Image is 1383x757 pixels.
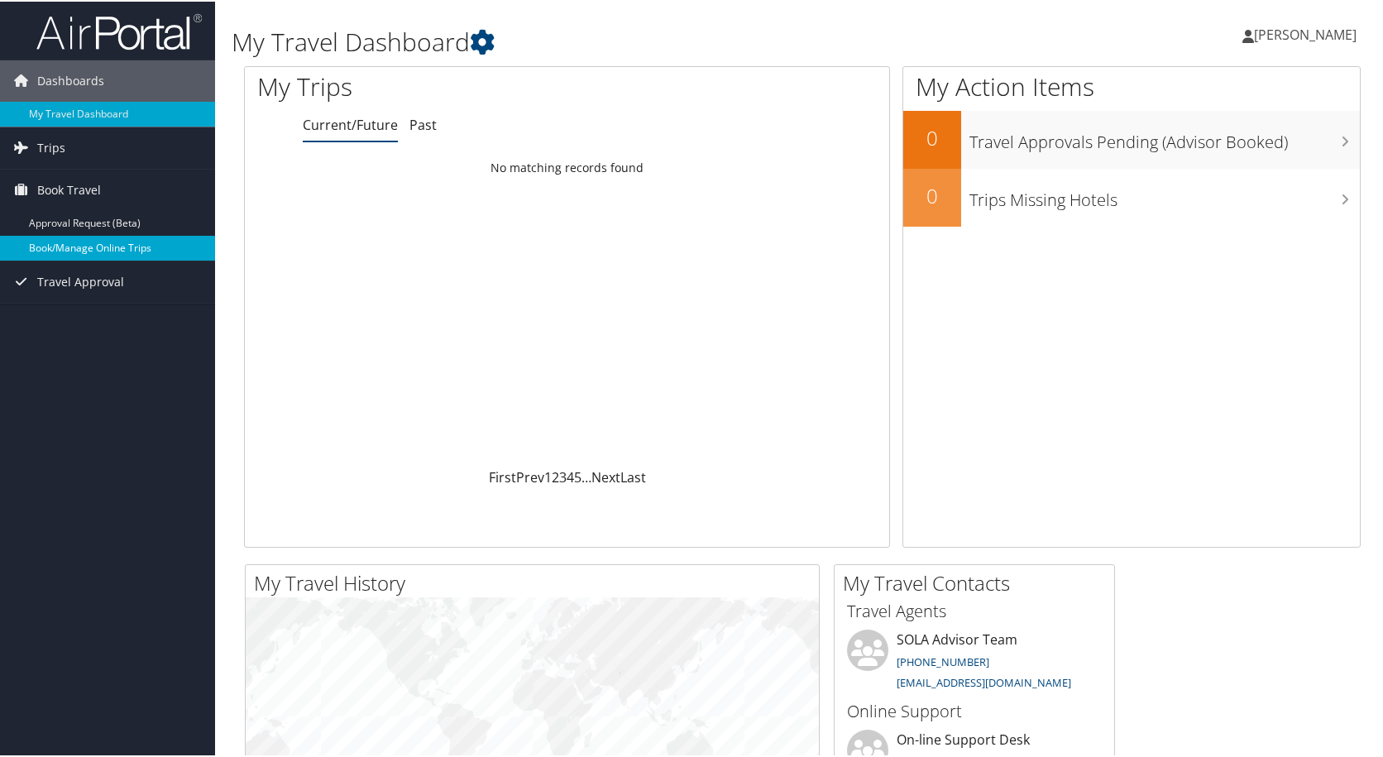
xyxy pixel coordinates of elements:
[544,467,552,485] a: 1
[969,121,1360,152] h3: Travel Approvals Pending (Advisor Booked)
[409,114,437,132] a: Past
[36,11,202,50] img: airportal-logo.png
[1254,24,1357,42] span: [PERSON_NAME]
[843,568,1114,596] h2: My Travel Contacts
[552,467,559,485] a: 2
[591,467,620,485] a: Next
[516,467,544,485] a: Prev
[903,122,961,151] h2: 0
[245,151,889,181] td: No matching records found
[1242,8,1373,58] a: [PERSON_NAME]
[559,467,567,485] a: 3
[620,467,646,485] a: Last
[567,467,574,485] a: 4
[903,167,1360,225] a: 0Trips Missing Hotels
[489,467,516,485] a: First
[897,673,1071,688] a: [EMAIL_ADDRESS][DOMAIN_NAME]
[897,653,989,668] a: [PHONE_NUMBER]
[257,68,609,103] h1: My Trips
[903,109,1360,167] a: 0Travel Approvals Pending (Advisor Booked)
[903,180,961,208] h2: 0
[847,698,1102,721] h3: Online Support
[37,168,101,209] span: Book Travel
[581,467,591,485] span: …
[969,179,1360,210] h3: Trips Missing Hotels
[839,628,1110,696] li: SOLA Advisor Team
[37,59,104,100] span: Dashboards
[903,68,1360,103] h1: My Action Items
[254,568,819,596] h2: My Travel History
[574,467,581,485] a: 5
[232,23,993,58] h1: My Travel Dashboard
[37,126,65,167] span: Trips
[847,598,1102,621] h3: Travel Agents
[37,260,124,301] span: Travel Approval
[303,114,398,132] a: Current/Future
